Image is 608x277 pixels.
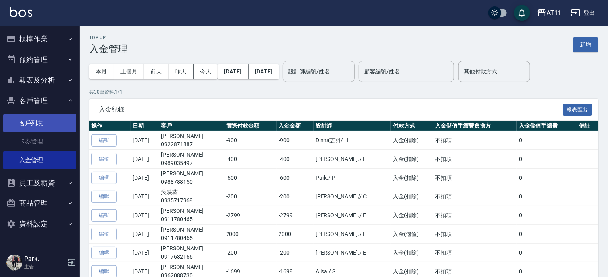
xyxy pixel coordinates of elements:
button: 員工及薪資 [3,173,76,193]
td: [PERSON_NAME]/ / C [314,187,391,206]
button: 編輯 [91,172,117,184]
a: 入金管理 [3,151,76,169]
td: 入金(扣除) [391,206,433,225]
td: -2799 [277,206,313,225]
td: [PERSON_NAME] [159,244,224,262]
th: 入金儲值手續費 [517,121,577,131]
td: 入金(儲值) [391,225,433,244]
td: 吳映蓉 [159,187,224,206]
button: 商品管理 [3,193,76,214]
button: AT11 [534,5,565,21]
td: -600 [224,169,277,187]
td: 不扣項 [433,169,517,187]
button: 新增 [573,37,598,52]
p: 主管 [24,263,65,270]
p: 0989035497 [161,159,222,167]
td: 0 [517,225,577,244]
th: 入金儲值手續費負擔方 [433,121,517,131]
p: 0922871887 [161,140,222,149]
td: [DATE] [131,150,159,169]
td: [DATE] [131,169,159,187]
button: 上個月 [114,64,144,79]
button: 登出 [568,6,598,20]
h2: Top Up [89,35,127,40]
td: -200 [277,187,313,206]
td: 0 [517,169,577,187]
th: 設計師 [314,121,391,131]
td: -2799 [224,206,277,225]
td: [PERSON_NAME] [159,131,224,150]
p: 0911780465 [161,215,222,224]
td: 不扣項 [433,131,517,150]
td: 入金(扣除) [391,244,433,262]
p: 0911780465 [161,234,222,242]
h5: Park. [24,255,65,263]
td: 入金(扣除) [391,150,433,169]
p: 0988788150 [161,178,222,186]
th: 實際付款金額 [224,121,277,131]
td: [PERSON_NAME] [159,169,224,187]
button: 櫃檯作業 [3,29,76,49]
p: 0917632166 [161,253,222,261]
button: [DATE] [249,64,279,79]
button: 資料設定 [3,214,76,234]
td: 2000 [277,225,313,244]
td: 不扣項 [433,225,517,244]
button: 預約管理 [3,49,76,70]
div: AT11 [547,8,561,18]
td: -900 [224,131,277,150]
a: 卡券管理 [3,132,76,151]
button: 編輯 [91,134,117,147]
td: 0 [517,187,577,206]
th: 操作 [89,121,131,131]
td: -600 [277,169,313,187]
td: [DATE] [131,225,159,244]
td: 入金(扣除) [391,131,433,150]
button: 編輯 [91,191,117,203]
button: 編輯 [91,228,117,240]
button: 編輯 [91,209,117,222]
button: 前天 [144,64,169,79]
td: -200 [224,187,277,206]
td: 0 [517,150,577,169]
td: 入金(扣除) [391,187,433,206]
th: 日期 [131,121,159,131]
td: -200 [224,244,277,262]
a: 客戶列表 [3,114,76,132]
td: Dinna芝羽 / H [314,131,391,150]
button: [DATE] [218,64,248,79]
td: Park. / P [314,169,391,187]
td: [PERSON_NAME] [159,150,224,169]
td: 不扣項 [433,187,517,206]
h3: 入金管理 [89,43,127,55]
button: 報表及分析 [3,70,76,90]
td: 0 [517,131,577,150]
img: Person [6,255,22,271]
td: 2000 [224,225,277,244]
td: -400 [224,150,277,169]
td: [PERSON_NAME]. / E [314,244,391,262]
p: 0935717969 [161,196,222,205]
td: -200 [277,244,313,262]
td: 入金(扣除) [391,169,433,187]
td: -900 [277,131,313,150]
td: [DATE] [131,206,159,225]
button: 今天 [194,64,218,79]
td: 不扣項 [433,150,517,169]
th: 客戶 [159,121,224,131]
td: 0 [517,244,577,262]
button: 編輯 [91,153,117,165]
button: 客戶管理 [3,90,76,111]
button: save [514,5,530,21]
td: [PERSON_NAME]. / E [314,150,391,169]
img: Logo [10,7,32,17]
p: 共 30 筆資料, 1 / 1 [89,88,598,96]
td: [DATE] [131,187,159,206]
td: [PERSON_NAME]. / E [314,225,391,244]
button: 編輯 [91,247,117,259]
th: 入金金額 [277,121,313,131]
a: 報表匯出 [563,105,592,113]
td: 不扣項 [433,206,517,225]
td: [DATE] [131,131,159,150]
button: 本月 [89,64,114,79]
